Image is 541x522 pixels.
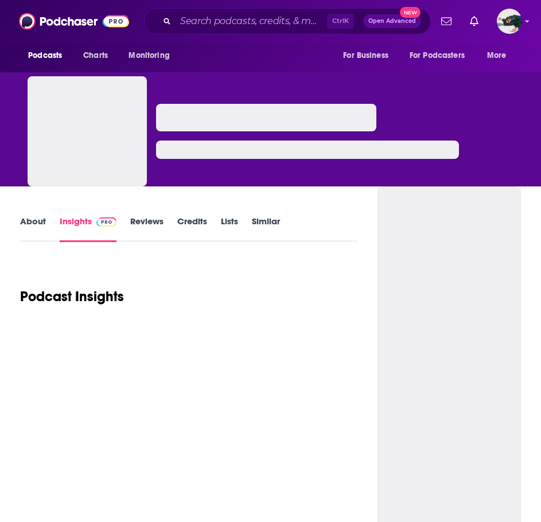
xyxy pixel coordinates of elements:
a: Reviews [130,216,164,242]
button: Open AdvancedNew [363,14,421,28]
button: open menu [120,45,184,67]
button: open menu [20,45,77,67]
img: User Profile [497,9,522,34]
span: For Podcasters [410,48,465,64]
span: Logged in as fsg.publicity [497,9,522,34]
a: Credits [177,216,207,242]
a: Show notifications dropdown [437,11,456,31]
div: Search podcasts, credits, & more... [144,8,431,34]
a: About [20,216,46,242]
a: Lists [221,216,238,242]
a: Charts [76,45,115,67]
span: Monitoring [129,48,169,64]
img: Podchaser Pro [96,217,116,227]
button: open menu [335,45,403,67]
input: Search podcasts, credits, & more... [176,12,327,30]
span: Open Advanced [368,18,416,24]
span: More [487,48,507,64]
a: Similar [252,216,280,242]
button: Show profile menu [497,9,522,34]
button: open menu [479,45,521,67]
span: For Business [343,48,388,64]
a: Show notifications dropdown [465,11,483,31]
a: InsightsPodchaser Pro [60,216,116,242]
img: Podchaser - Follow, Share and Rate Podcasts [19,10,129,32]
span: Ctrl K [327,14,354,29]
span: Charts [83,48,108,64]
span: Podcasts [28,48,62,64]
span: New [400,7,421,18]
button: open menu [402,45,481,67]
h1: Podcast Insights [20,288,124,305]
